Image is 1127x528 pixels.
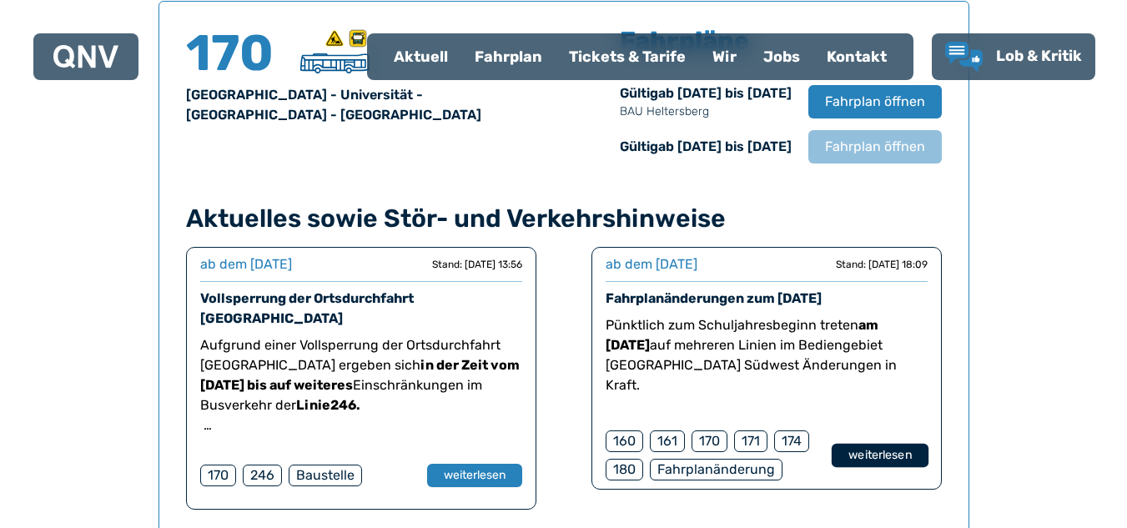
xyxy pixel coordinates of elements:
a: Wir [699,35,750,78]
h4: 170 [186,28,286,78]
div: Fahrplanänderung [650,459,782,480]
a: Tickets & Tarife [556,35,699,78]
div: ab dem [DATE] [606,254,697,274]
button: Fahrplan öffnen [808,85,942,118]
a: Aktuell [380,35,461,78]
strong: Linie [296,397,330,413]
a: Fahrplan [461,35,556,78]
a: Jobs [750,35,813,78]
h5: Fahrpläne [620,28,749,53]
h4: Aktuelles sowie Stör- und Verkehrshinweise [186,204,942,234]
div: Gültig ab [DATE] bis [DATE] [620,137,792,157]
img: QNV Logo [53,45,118,68]
div: Baustelle [289,465,362,486]
div: 170 [692,430,727,452]
a: Kontakt [813,35,900,78]
a: weiterlesen [833,444,928,467]
a: QNV Logo [53,40,118,73]
p: Aufgrund einer Vollsperrung der Ortsdurchfahrt [GEOGRAPHIC_DATA] ergeben sich Einschränkungen im ... [200,335,522,415]
a: Lob & Kritik [945,42,1082,72]
a: Vollsperrung der Ortsdurchfahrt [GEOGRAPHIC_DATA] [200,290,414,326]
div: 170 [200,465,236,486]
p: Pünktlich zum Schuljahresbeginn treten auf mehreren Linien im Bediengebiet [GEOGRAPHIC_DATA] Südw... [606,315,928,395]
a: Fahrplanänderungen zum [DATE] [606,290,822,306]
button: weiterlesen [831,444,928,468]
div: ab dem [DATE] [200,254,292,274]
div: 180 [606,459,643,480]
div: Gültig ab [DATE] bis [DATE] [620,83,792,120]
div: 161 [650,430,685,452]
button: Fahrplan öffnen [808,130,942,163]
span: Fahrplan öffnen [825,137,925,157]
div: [GEOGRAPHIC_DATA] - Universität - [GEOGRAPHIC_DATA] - [GEOGRAPHIC_DATA] [186,85,544,125]
span: Fahrplan öffnen [825,92,925,112]
button: weiterlesen [427,464,522,487]
div: 246 [243,465,282,486]
strong: 246. [330,397,360,413]
div: Stand: [DATE] 13:56 [432,258,522,271]
div: 174 [774,430,809,452]
span: Lob & Kritik [996,47,1082,65]
div: Stand: [DATE] 18:09 [836,258,928,271]
p: BAU Heltersberg [620,103,792,120]
strong: am [DATE] [606,317,878,353]
strong: in der Zeit vom [DATE] bis auf weiteres [200,357,520,393]
div: 171 [734,430,767,452]
img: Überlandbus [300,53,370,73]
div: 160 [606,430,643,452]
